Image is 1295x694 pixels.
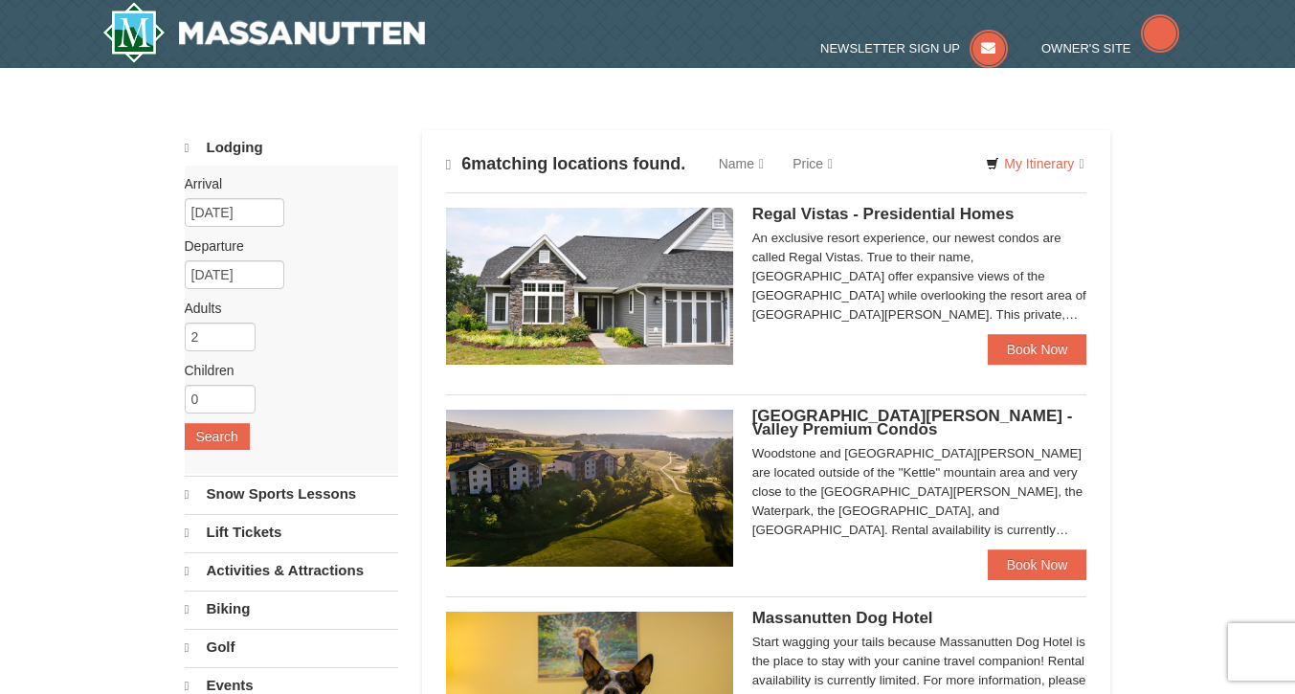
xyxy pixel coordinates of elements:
label: Departure [185,236,384,256]
span: [GEOGRAPHIC_DATA][PERSON_NAME] - Valley Premium Condos [752,407,1073,438]
button: Search [185,423,250,450]
img: Massanutten Resort Logo [102,2,426,63]
div: Woodstone and [GEOGRAPHIC_DATA][PERSON_NAME] are located outside of the "Kettle" mountain area an... [752,444,1087,540]
span: Regal Vistas - Presidential Homes [752,205,1015,223]
a: Golf [185,629,398,665]
img: 19218991-1-902409a9.jpg [446,208,733,365]
a: Lodging [185,130,398,166]
a: My Itinerary [973,149,1096,178]
a: Biking [185,591,398,627]
div: An exclusive resort experience, our newest condos are called Regal Vistas. True to their name, [G... [752,229,1087,325]
span: 6 [461,154,471,173]
span: Newsletter Sign Up [820,41,960,56]
span: Owner's Site [1041,41,1131,56]
a: Owner's Site [1041,41,1179,56]
a: Activities & Attractions [185,552,398,589]
a: Book Now [988,334,1087,365]
span: Massanutten Dog Hotel [752,609,933,627]
a: Lift Tickets [185,514,398,550]
a: Snow Sports Lessons [185,476,398,512]
img: 19219041-4-ec11c166.jpg [446,410,733,567]
h4: matching locations found. [446,154,686,174]
a: Newsletter Sign Up [820,41,1008,56]
a: Book Now [988,549,1087,580]
a: Name [704,145,778,183]
label: Adults [185,299,384,318]
a: Massanutten Resort [102,2,426,63]
label: Children [185,361,384,380]
label: Arrival [185,174,384,193]
a: Price [778,145,847,183]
